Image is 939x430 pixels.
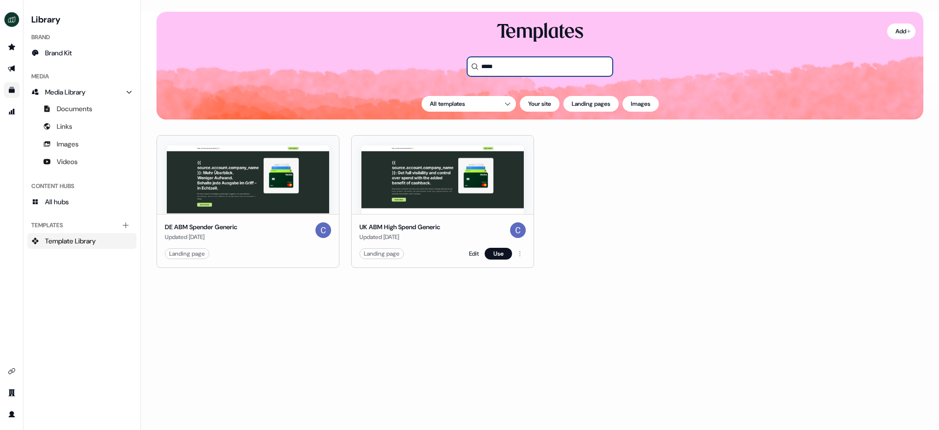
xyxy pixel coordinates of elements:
a: Go to templates [4,82,20,98]
div: Media [27,69,136,84]
img: DE ABM Spender Generic [167,145,329,214]
div: Templates [27,217,136,233]
button: DE ABM Spender GenericDE ABM Spender GenericUpdated [DATE]CatherineLanding page [156,135,339,268]
span: All hubs [45,197,69,207]
a: Go to team [4,385,20,401]
div: Content Hubs [27,178,136,194]
span: Template Library [45,236,96,246]
div: Templates [497,20,583,45]
span: Images [57,139,79,149]
span: Links [57,121,72,131]
a: Links [27,119,136,134]
h3: Library [27,12,136,25]
div: Updated [DATE] [165,232,237,242]
button: Landing pages [563,96,619,112]
img: Catherine [315,222,331,238]
img: Catherine [510,222,526,238]
span: Brand Kit [45,48,72,58]
span: All templates [430,99,465,109]
button: UK ABM High Spend GenericUK ABM High Spend GenericUpdated [DATE]CatherineLanding pageEditUse [351,135,534,268]
img: UK ABM High Spend Generic [361,145,524,214]
a: Go to attribution [4,104,20,119]
a: All hubs [27,194,136,210]
div: UK ABM High Spend Generic [359,222,440,232]
span: Videos [57,157,78,167]
button: Your site [520,96,559,112]
div: DE ABM Spender Generic [165,222,237,232]
a: Go to outbound experience [4,61,20,76]
div: Updated [DATE] [359,232,440,242]
a: Go to prospects [4,39,20,55]
a: Images [27,136,136,152]
button: Images [623,96,659,112]
a: Videos [27,154,136,169]
div: Landing page [364,249,400,259]
a: Documents [27,101,136,117]
a: Edit [469,249,479,259]
button: Add [887,24,916,39]
button: Use [485,248,512,260]
a: Media Library [27,84,136,100]
div: Brand [27,29,136,45]
div: Landing page [169,249,205,259]
a: Template Library [27,233,136,249]
span: Documents [57,104,92,114]
button: All templates [422,96,516,112]
a: Go to profile [4,406,20,422]
span: Media Library [45,87,86,97]
a: Brand Kit [27,45,136,61]
a: Go to integrations [4,363,20,379]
